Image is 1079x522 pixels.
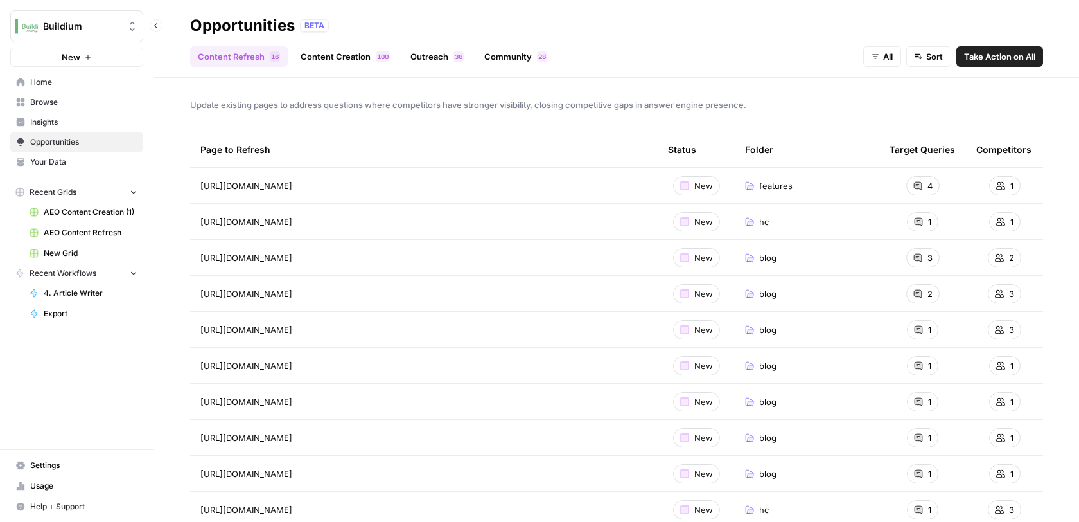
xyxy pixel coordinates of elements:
span: 1 [1010,179,1013,192]
a: AEO Content Creation (1) [24,202,143,222]
span: AEO Content Creation (1) [44,206,137,218]
span: Browse [30,96,137,108]
span: New [694,323,713,336]
span: 1 [928,215,931,228]
span: 6 [275,51,279,62]
span: New [62,51,80,64]
span: 8 [542,51,546,62]
span: Sort [926,50,943,63]
button: Workspace: Buildium [10,10,143,42]
span: Usage [30,480,137,492]
span: 3 [1009,323,1014,336]
span: hc [759,503,769,516]
div: 100 [376,51,390,62]
span: [URL][DOMAIN_NAME] [200,503,292,516]
span: 4 [927,179,933,192]
span: features [759,179,793,192]
span: 6 [459,51,462,62]
a: Usage [10,476,143,496]
span: 2 [927,287,933,300]
span: 1 [928,323,931,336]
a: New Grid [24,243,143,264]
span: Your Data [30,156,137,168]
span: 1 [271,51,275,62]
span: [URL][DOMAIN_NAME] [200,179,292,192]
div: BETA [300,19,329,32]
a: Settings [10,455,143,476]
div: Folder [745,132,773,167]
a: 4. Article Writer [24,283,143,303]
span: [URL][DOMAIN_NAME] [200,395,292,408]
span: 3 [1009,503,1014,516]
span: Buildium [43,20,121,33]
div: 16 [270,51,280,62]
span: New [694,215,713,228]
a: Home [10,72,143,93]
span: New [694,359,713,372]
button: Take Action on All [956,46,1043,67]
button: Help + Support [10,496,143,517]
span: New [694,179,713,192]
button: Recent Workflows [10,264,143,283]
span: New [694,395,713,408]
span: Help + Support [30,501,137,512]
div: Page to Refresh [200,132,647,167]
span: New [694,287,713,300]
span: New Grid [44,248,137,259]
span: 1 [377,51,381,62]
button: Recent Grids [10,183,143,202]
span: 1 [928,431,931,444]
span: 1 [928,359,931,372]
button: New [10,48,143,67]
span: [URL][DOMAIN_NAME] [200,323,292,336]
button: Sort [906,46,951,67]
span: Take Action on All [964,50,1035,63]
span: 1 [928,467,931,480]
span: 3 [927,251,933,264]
span: 2 [538,51,542,62]
div: Status [668,132,696,167]
span: 1 [1010,359,1013,372]
span: 3 [455,51,459,62]
a: Community28 [477,46,555,67]
span: 3 [1009,287,1014,300]
a: AEO Content Refresh [24,222,143,243]
span: 1 [928,503,931,516]
span: 1 [1010,431,1013,444]
a: Outreach36 [403,46,471,67]
span: 1 [1010,467,1013,480]
span: [URL][DOMAIN_NAME] [200,251,292,264]
a: Insights [10,112,143,132]
span: blog [759,431,776,444]
span: 1 [1010,395,1013,408]
button: All [863,46,901,67]
span: Settings [30,460,137,471]
span: AEO Content Refresh [44,227,137,239]
span: New [694,431,713,444]
span: Export [44,308,137,319]
span: [URL][DOMAIN_NAME] [200,215,292,228]
span: 1 [1010,215,1013,228]
span: [URL][DOMAIN_NAME] [200,467,292,480]
a: Your Data [10,152,143,172]
span: Recent Workflows [30,267,96,279]
a: Content Refresh16 [190,46,288,67]
span: blog [759,395,776,408]
span: blog [759,323,776,336]
span: hc [759,215,769,228]
span: 1 [928,395,931,408]
span: blog [759,287,776,300]
span: blog [759,359,776,372]
span: New [694,251,713,264]
img: Buildium Logo [15,15,38,38]
a: Content Creation100 [293,46,398,67]
span: 0 [385,51,389,62]
div: 28 [537,51,547,62]
span: [URL][DOMAIN_NAME] [200,359,292,372]
span: Home [30,76,137,88]
span: All [883,50,893,63]
span: Recent Grids [30,186,76,198]
span: New [694,503,713,516]
a: Browse [10,92,143,113]
div: 36 [453,51,464,62]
